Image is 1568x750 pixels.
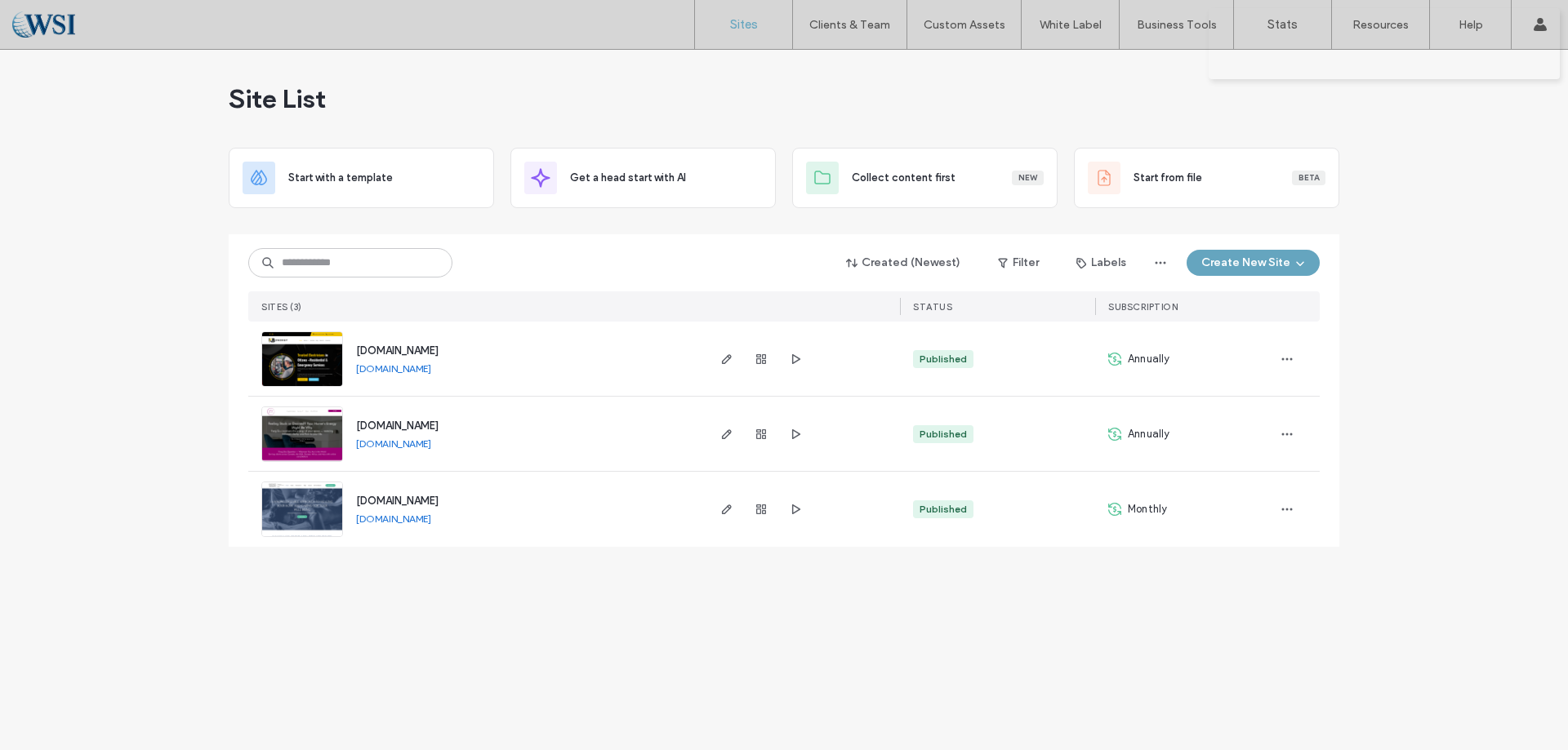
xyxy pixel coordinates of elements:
[1128,426,1170,442] span: Annually
[1074,148,1339,208] div: Start from fileBeta
[1134,170,1202,186] span: Start from file
[356,513,431,525] a: [DOMAIN_NAME]
[809,18,890,32] label: Clients & Team
[356,495,439,507] a: [DOMAIN_NAME]
[356,362,431,375] a: [DOMAIN_NAME]
[1292,171,1325,185] div: Beta
[356,344,439,357] a: [DOMAIN_NAME]
[920,352,967,366] div: Published
[982,250,1055,276] button: Filter
[920,427,967,442] div: Published
[913,301,952,313] span: STATUS
[924,18,1005,32] label: Custom Assets
[1137,18,1217,32] label: Business Tools
[1108,301,1178,313] span: Subscription
[1062,250,1141,276] button: Labels
[510,148,776,208] div: Get a head start with AI
[1128,501,1167,517] span: Monthly
[792,148,1058,208] div: Collect content firstNew
[1040,18,1102,32] label: White Label
[229,148,494,208] div: Start with a template
[261,301,302,313] span: SITES (3)
[356,419,439,432] a: [DOMAIN_NAME]
[730,17,758,32] label: Sites
[832,250,975,276] button: Created (Newest)
[570,170,686,186] span: Get a head start with AI
[1128,351,1170,367] span: Annually
[356,437,431,450] a: [DOMAIN_NAME]
[229,82,326,115] span: Site List
[852,170,955,186] span: Collect content first
[1012,171,1044,185] div: New
[920,502,967,517] div: Published
[1187,250,1320,276] button: Create New Site
[288,170,393,186] span: Start with a template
